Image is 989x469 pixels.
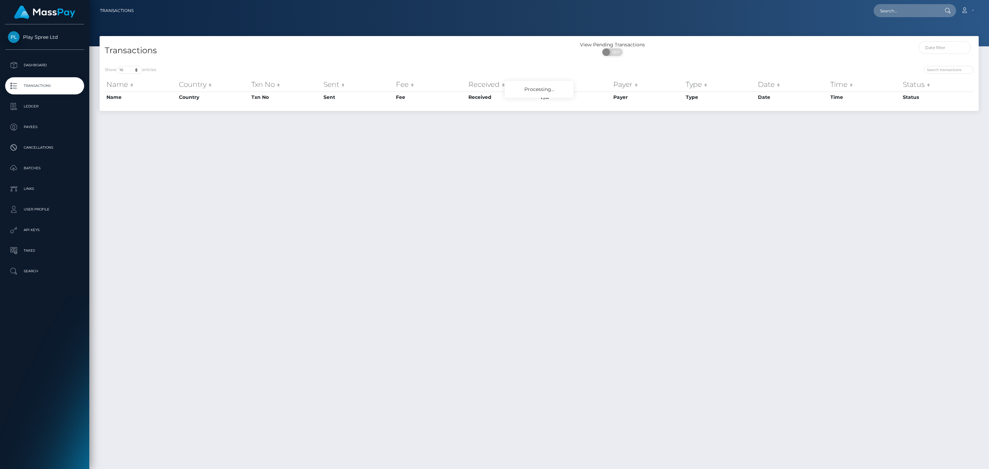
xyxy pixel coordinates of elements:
[5,118,84,136] a: Payees
[8,245,81,256] p: Taxes
[8,142,81,153] p: Cancellations
[322,92,394,103] th: Sent
[874,4,938,17] input: Search...
[105,45,534,57] h4: Transactions
[322,78,394,91] th: Sent
[8,60,81,70] p: Dashboard
[919,41,971,54] input: Date filter
[105,78,177,91] th: Name
[924,66,974,74] input: Search transactions
[5,242,84,259] a: Taxes
[394,92,467,103] th: Fee
[5,160,84,177] a: Batches
[467,92,539,103] th: Received
[901,92,974,103] th: Status
[5,98,84,115] a: Ledger
[250,78,322,91] th: Txn No
[250,92,322,103] th: Txn No
[829,92,901,103] th: Time
[539,41,686,48] div: View Pending Transactions
[829,78,901,91] th: Time
[5,57,84,74] a: Dashboard
[8,31,20,43] img: Play Spree Ltd
[684,78,757,91] th: Type
[14,5,75,19] img: MassPay Logo
[8,101,81,112] p: Ledger
[612,78,684,91] th: Payer
[8,225,81,235] p: API Keys
[5,180,84,197] a: Links
[177,78,250,91] th: Country
[5,221,84,239] a: API Keys
[177,92,250,103] th: Country
[5,139,84,156] a: Cancellations
[105,92,177,103] th: Name
[8,204,81,215] p: User Profile
[539,92,612,103] th: F/X
[467,78,539,91] th: Received
[116,66,142,74] select: Showentries
[8,81,81,91] p: Transactions
[5,201,84,218] a: User Profile
[756,78,829,91] th: Date
[394,78,467,91] th: Fee
[105,66,156,74] label: Show entries
[8,184,81,194] p: Links
[8,163,81,173] p: Batches
[505,81,573,98] div: Processing...
[8,266,81,276] p: Search
[612,92,684,103] th: Payer
[5,34,84,40] span: Play Spree Ltd
[684,92,757,103] th: Type
[756,92,829,103] th: Date
[539,78,612,91] th: F/X
[8,122,81,132] p: Payees
[5,263,84,280] a: Search
[5,77,84,94] a: Transactions
[606,48,623,56] span: OFF
[100,3,134,18] a: Transactions
[901,78,974,91] th: Status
